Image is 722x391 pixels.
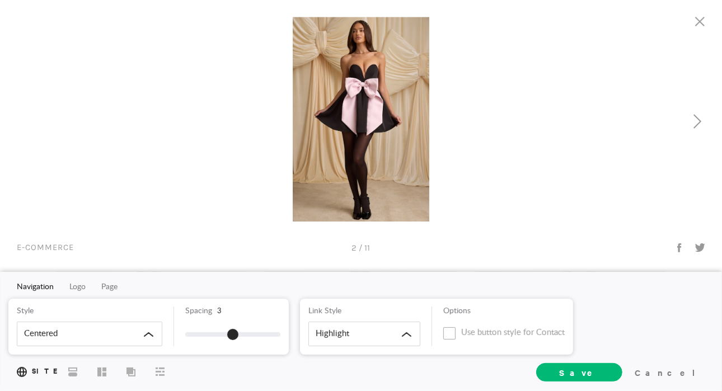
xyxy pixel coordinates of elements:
span: Navigation [17,283,54,291]
span: Logo [69,283,86,291]
p: Style [17,307,162,316]
span: Use button style for Contact [461,326,565,340]
span: Page [101,283,118,291]
span: Highlight [316,329,349,338]
p: Spacing [185,307,280,316]
div: Cancel [630,364,705,380]
span: Centered [24,329,58,338]
span: Site [32,366,57,376]
span: Save [559,366,599,378]
p: Options [443,307,565,316]
p: Link Style [308,307,420,316]
div: E-commerce [17,242,361,252]
span: 3 [217,308,222,315]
